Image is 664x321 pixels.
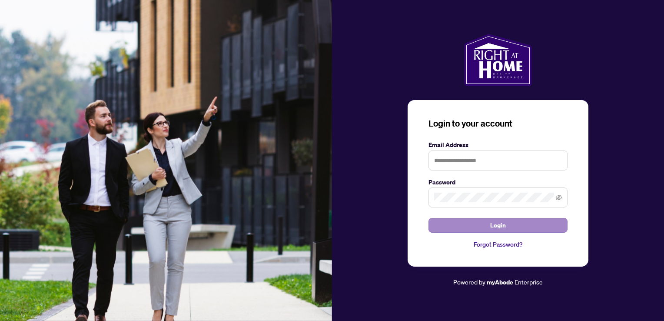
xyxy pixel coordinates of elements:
a: Forgot Password? [428,240,568,249]
label: Email Address [428,140,568,150]
span: Enterprise [515,278,543,286]
button: Login [428,218,568,233]
a: myAbode [487,278,513,287]
span: Powered by [453,278,485,286]
span: Login [490,218,506,232]
img: ma-logo [464,34,531,86]
label: Password [428,177,568,187]
h3: Login to your account [428,117,568,130]
span: eye-invisible [556,194,562,201]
